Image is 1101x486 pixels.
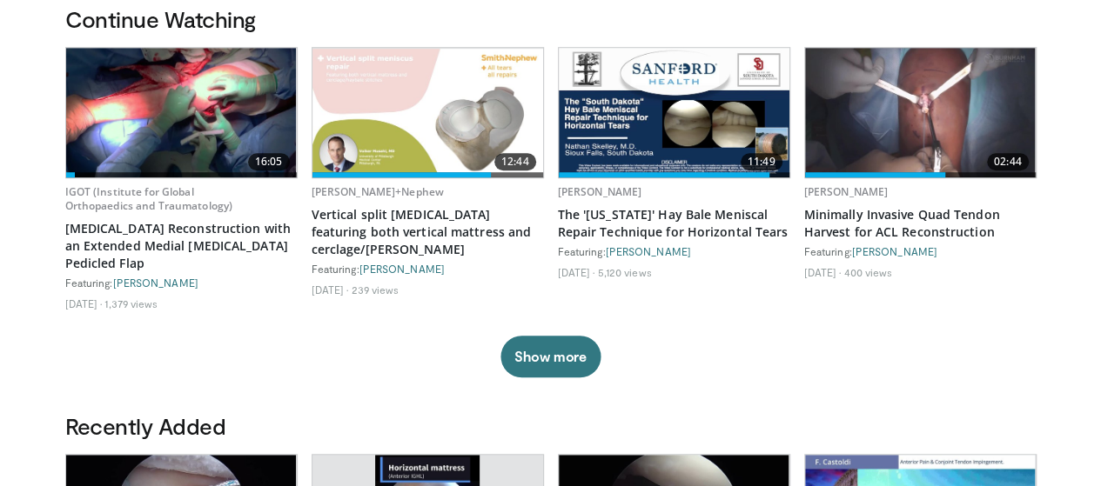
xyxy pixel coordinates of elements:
[804,265,842,279] li: [DATE]
[359,263,445,275] a: [PERSON_NAME]
[65,184,233,213] a: IGOT (Institute for Global Orthopaedics and Traumatology)
[558,265,595,279] li: [DATE]
[606,245,691,257] a: [PERSON_NAME]
[494,153,536,170] span: 12:44
[558,244,790,258] div: Featuring:
[312,206,544,258] a: Vertical split [MEDICAL_DATA] featuring both vertical mattress and cerclage/[PERSON_NAME]
[312,283,349,296] li: [DATE]
[559,48,789,176] img: afbb2aee-e6f9-4de6-903a-b7d3420cb73d.jpeg.620x360_q85_upscale.jpg
[66,48,297,177] a: 16:05
[558,184,642,199] a: [PERSON_NAME]
[852,245,937,257] a: [PERSON_NAME]
[559,48,789,177] a: 11:49
[987,153,1029,170] span: 02:44
[597,265,651,279] li: 5,120 views
[351,283,399,296] li: 239 views
[804,206,1037,241] a: Minimally Invasive Quad Tendon Harvest for ACL Reconstruction
[804,244,1037,258] div: Featuring:
[113,276,198,289] a: [PERSON_NAME]
[312,262,544,276] div: Featuring:
[805,48,1036,177] img: 137f2d6b-da89-4a84-be81-d80563d2d302.620x360_q85_upscale.jpg
[65,276,298,290] div: Featuring:
[66,48,297,177] img: 41584e27-eb8d-4cf4-824d-9dd5040d644a.620x360_q85_upscale.jpg
[65,296,103,310] li: [DATE]
[312,49,543,176] img: 476b3e5d-91bb-4d42-93e4-59abc7b34eb0.620x360_q85_upscale.jpg
[805,48,1036,177] a: 02:44
[104,296,158,310] li: 1,379 views
[65,220,298,272] a: [MEDICAL_DATA] Reconstruction with an Extended Medial [MEDICAL_DATA] Pedicled Flap
[65,412,1037,440] h3: Recently Added
[312,184,444,199] a: [PERSON_NAME]+Nephew
[312,48,543,177] a: 12:44
[741,153,782,170] span: 11:49
[500,336,601,377] button: Show more
[558,206,790,241] a: The '[US_STATE]' Hay Bale Meniscal Repair Technique for Horizontal Tears
[248,153,290,170] span: 16:05
[804,184,889,199] a: [PERSON_NAME]
[843,265,892,279] li: 400 views
[65,5,1037,33] h3: Continue Watching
